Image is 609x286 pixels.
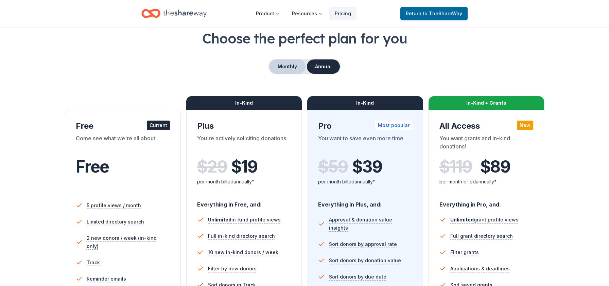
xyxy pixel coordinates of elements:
[87,234,170,250] span: 2 new donors / week (in-kind only)
[87,218,144,226] span: Limited directory search
[517,121,533,130] div: New
[307,59,340,74] button: Annual
[423,11,462,16] span: to TheShareWay
[480,157,510,176] span: $ 89
[250,7,285,20] button: Product
[286,7,328,20] button: Resources
[87,275,126,283] span: Reminder emails
[329,7,356,20] a: Pricing
[406,10,462,18] span: Return
[450,248,479,256] span: Filter grants
[439,178,534,186] div: per month billed annually*
[352,157,382,176] span: $ 39
[307,96,423,110] div: In-Kind
[76,157,109,177] span: Free
[318,178,412,186] div: per month billed annually*
[329,216,412,232] span: Approval & donation value insights
[329,273,386,281] span: Sort donors by due date
[269,59,306,74] button: Monthly
[208,265,257,273] span: Filter by new donors
[197,121,291,131] div: Plus
[141,5,207,21] a: Home
[208,217,231,222] span: Unlimited
[318,195,412,209] div: Everything in Plus, and:
[450,217,474,222] span: Unlimited
[197,178,291,186] div: per month billed annually*
[329,256,401,265] span: Sort donors by donation value
[439,134,534,153] div: You want grants and in-kind donations!
[87,258,100,267] span: Track
[87,201,141,210] span: 5 profile views / month
[208,232,275,240] span: Full in-kind directory search
[76,134,170,153] div: Come see what we're all about.
[439,195,534,209] div: Everything in Pro, and:
[450,265,510,273] span: Applications & deadlines
[231,157,258,176] span: $ 19
[429,96,544,110] div: In-Kind + Grants
[197,195,291,209] div: Everything in Free, and:
[318,134,412,153] div: You want to save even more time.
[450,232,513,240] span: Full grant directory search
[439,121,534,131] div: All Access
[208,248,278,256] span: 10 new in-kind donors / week
[76,121,170,131] div: Free
[147,121,170,130] div: Current
[375,121,412,130] div: Most popular
[318,121,412,131] div: Pro
[197,134,291,153] div: You're actively soliciting donations.
[186,96,302,110] div: In-Kind
[329,240,397,248] span: Sort donors by approval rate
[250,5,356,21] nav: Main
[208,217,281,222] span: in-kind profile views
[27,29,582,48] h1: Choose the perfect plan for you
[400,7,468,20] a: Returnto TheShareWay
[450,217,519,222] span: grant profile views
